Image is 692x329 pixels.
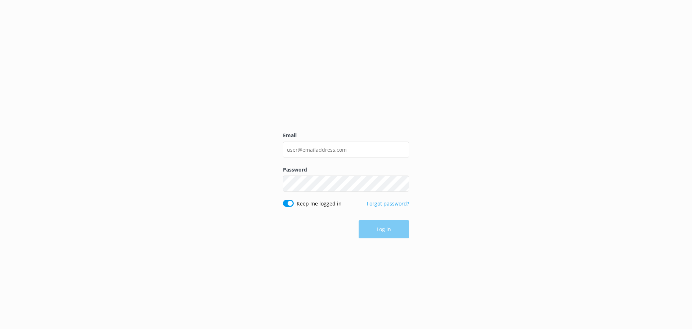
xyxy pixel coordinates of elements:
[395,177,409,191] button: Show password
[297,200,342,208] label: Keep me logged in
[283,166,409,174] label: Password
[367,200,409,207] a: Forgot password?
[283,142,409,158] input: user@emailaddress.com
[283,131,409,139] label: Email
